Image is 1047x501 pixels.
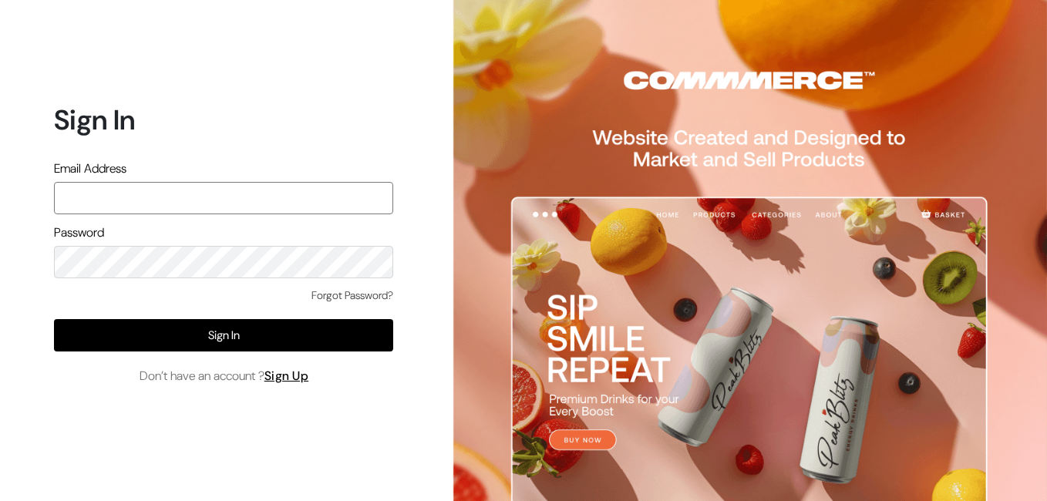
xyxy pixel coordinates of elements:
button: Sign In [54,319,393,351]
a: Forgot Password? [311,287,393,304]
a: Sign Up [264,368,309,384]
span: Don’t have an account ? [140,367,309,385]
h1: Sign In [54,103,393,136]
label: Password [54,224,104,242]
label: Email Address [54,160,126,178]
